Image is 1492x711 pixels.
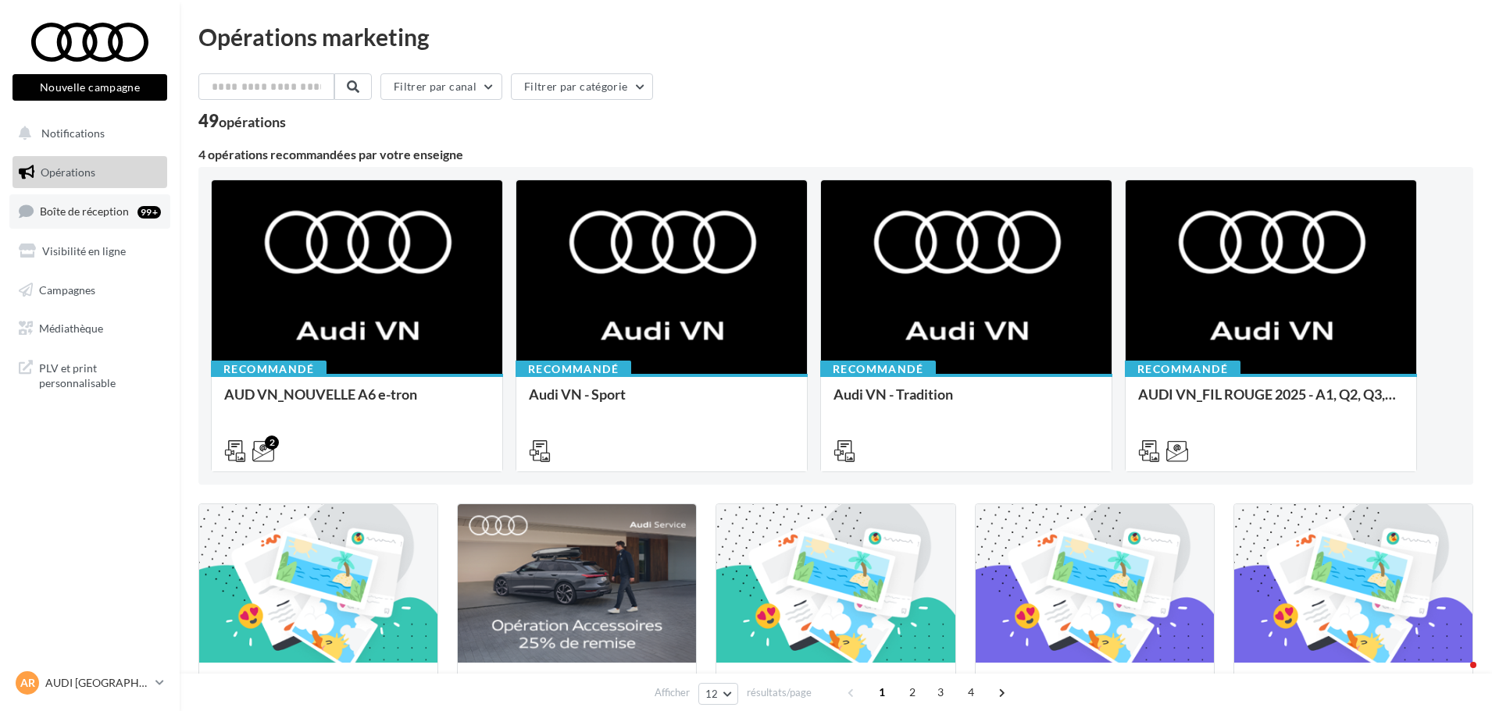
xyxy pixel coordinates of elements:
span: 3 [928,680,953,705]
button: Filtrer par canal [380,73,502,100]
a: Boîte de réception99+ [9,194,170,228]
span: Médiathèque [39,322,103,335]
a: Médiathèque [9,312,170,345]
button: Notifications [9,117,164,150]
div: Recommandé [516,361,631,378]
div: Audi VN - Tradition [833,386,1099,418]
div: Opérations marketing [198,25,1473,48]
a: Opérations [9,156,170,189]
a: PLV et print personnalisable [9,351,170,397]
div: 49 [198,112,286,130]
button: Filtrer par catégorie [511,73,653,100]
div: 99+ [137,206,161,219]
span: 4 [958,680,983,705]
button: 12 [698,683,738,705]
span: 1 [869,680,894,705]
span: Visibilité en ligne [42,244,126,258]
a: Visibilité en ligne [9,235,170,268]
div: Recommandé [820,361,936,378]
div: Recommandé [1125,361,1240,378]
span: Boîte de réception [40,204,129,218]
a: Campagnes [9,274,170,307]
div: opérations [219,115,286,129]
span: Afficher [655,685,690,700]
span: AR [20,675,35,691]
iframe: Intercom live chat [1439,658,1476,695]
span: Opérations [41,165,95,179]
p: AUDI [GEOGRAPHIC_DATA] [45,675,149,691]
div: AUDI VN_FIL ROUGE 2025 - A1, Q2, Q3, Q5 et Q4 e-tron [1138,386,1404,418]
span: 12 [705,688,719,700]
button: Nouvelle campagne [12,74,167,101]
a: AR AUDI [GEOGRAPHIC_DATA] [12,668,167,698]
div: Audi VN - Sport [529,386,794,418]
div: 2 [265,435,279,450]
div: 4 opérations recommandées par votre enseigne [198,148,1473,161]
div: AUD VN_NOUVELLE A6 e-tron [224,386,490,418]
span: Notifications [41,126,105,140]
span: PLV et print personnalisable [39,357,161,391]
span: résultats/page [747,685,812,700]
span: 2 [900,680,925,705]
span: Campagnes [39,283,95,296]
div: Recommandé [211,361,327,378]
